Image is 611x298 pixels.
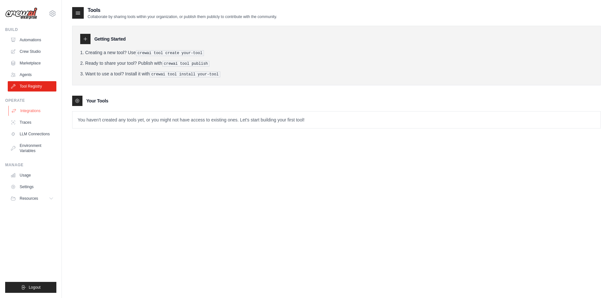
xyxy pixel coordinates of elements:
[5,7,37,20] img: Logo
[8,35,56,45] a: Automations
[80,71,593,77] li: Want to use a tool? Install it with
[80,60,593,67] li: Ready to share your tool? Publish with
[86,98,108,104] h3: Your Tools
[150,72,220,77] pre: crewai tool install your-tool
[5,162,56,168] div: Manage
[94,36,126,42] h3: Getting Started
[88,14,277,19] p: Collaborate by sharing tools within your organization, or publish them publicly to contribute wit...
[8,170,56,180] a: Usage
[88,6,277,14] h2: Tools
[20,196,38,201] span: Resources
[8,106,57,116] a: Integrations
[5,282,56,293] button: Logout
[8,70,56,80] a: Agents
[136,50,204,56] pre: crewai tool create your-tool
[8,140,56,156] a: Environment Variables
[8,117,56,128] a: Traces
[8,46,56,57] a: Crew Studio
[8,129,56,139] a: LLM Connections
[80,49,593,56] li: Creating a new tool? Use
[29,285,41,290] span: Logout
[8,58,56,68] a: Marketplace
[8,182,56,192] a: Settings
[5,98,56,103] div: Operate
[8,81,56,91] a: Tool Registry
[5,27,56,32] div: Build
[72,111,600,128] p: You haven't created any tools yet, or you might not have access to existing ones. Let's start bui...
[162,61,210,67] pre: crewai tool publish
[8,193,56,204] button: Resources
